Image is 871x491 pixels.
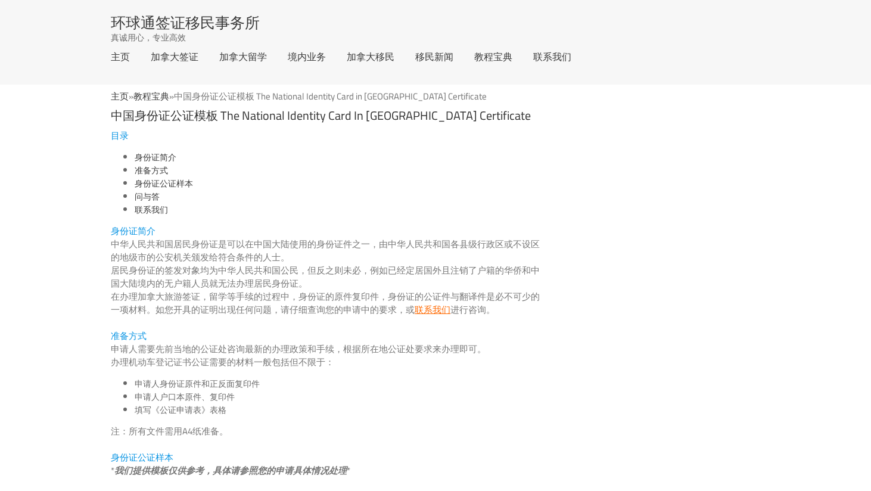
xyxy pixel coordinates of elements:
[347,52,394,61] a: 加拿大移民
[415,301,450,318] a: 联系我们
[415,52,453,61] a: 移民新闻
[111,327,147,344] span: 准备方式
[111,264,548,290] p: 居民身份证的签发对象均为中华人民共和国公民，但反之则未必，例如已经定居国外且注销了户籍的华侨和中国大陆境内的无户籍人员就无法办理居民身份证。
[111,88,487,105] span: »
[151,52,198,61] a: 加拿大签证
[533,52,571,61] a: 联系我们
[111,32,186,43] span: 真诚用心，专业高效
[111,222,155,240] span: 身份证简介
[135,377,548,390] li: 申请人身份证原件和正反面复印件
[135,390,548,403] li: 申请人户口本原件、复印件
[111,425,548,438] p: 注：所有文件需用A4纸准备。
[135,176,193,191] a: 身份证公证样本
[111,343,548,356] p: 申请人需要先前当地的公证处咨询最新的办理政策和手续，根据所在地公证处要求来办理即可。
[111,356,548,369] p: 办理机动车登记证书公证需要的材料一般包括但不限于：
[114,462,347,479] strong: 我们提供模板仅供参考，具体请参照您的申请具体情况处理
[135,202,168,217] a: 联系我们
[219,52,267,61] a: 加拿大留学
[111,127,129,144] span: 目录
[111,88,129,105] a: 主页
[111,449,173,466] span: 身份证公证样本
[135,403,548,417] li: 填写《公证申请表》表格
[111,290,548,316] p: 在办理加拿大旅游签证，留学等手续的过程中，身份证的原件复印件，身份证的公证件与翻译件是必不可少的一项材料。如您开具的证明出现任何问题，请仔细查询您的申请中的要求，或 进行咨询。
[111,15,260,30] a: 环球通签证移民事务所
[474,52,512,61] a: 教程宝典
[111,238,548,264] p: 中华人民共和国居民身份证是可以在中国大陆使用的身份证件之一，由中华人民共和国各县级行政区或不设区的地级市的公安机关颁发给符合条件的人士。
[133,88,169,105] a: 教程宝典
[111,102,548,122] h1: 中国身份证公证模板 The National Identity Card in [GEOGRAPHIC_DATA] Certificate
[133,88,487,105] span: »
[174,88,487,105] span: 中国身份证公证模板 The National Identity Card in [GEOGRAPHIC_DATA] Certificate
[135,163,168,178] a: 准备方式
[111,52,130,61] a: 主页
[288,52,326,61] a: 境内业务
[135,150,176,165] a: 身份证简介
[135,189,160,204] a: 问与答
